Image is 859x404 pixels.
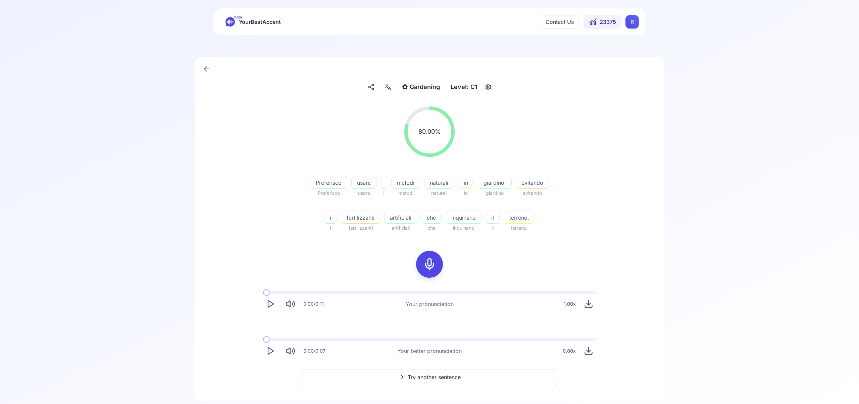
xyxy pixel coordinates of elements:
[397,347,462,355] div: Your better pronunciation
[486,224,500,232] span: il
[341,224,380,232] span: fertilizzanti
[516,189,549,197] span: evitando
[424,176,454,189] button: naturali
[421,214,441,222] span: che
[625,15,639,29] button: RR
[310,179,347,187] span: Preferisco
[581,344,596,358] button: Download audio
[516,176,549,189] button: evitando
[600,18,616,26] span: 23375
[341,214,380,222] span: fertilizzanti
[486,214,499,222] span: il
[341,211,380,224] button: fertilizzanti
[384,211,417,224] button: artificiali
[446,224,482,232] span: inquinano
[458,189,474,197] span: in
[458,179,473,187] span: in
[310,176,347,189] button: Preferisco
[301,369,558,385] button: Try another sentence
[561,297,578,311] div: 1.00 x
[324,214,337,222] span: i
[584,15,621,29] button: 23375
[418,127,441,136] span: 80.00 %
[486,211,500,224] button: il
[303,301,324,307] div: 0:00 / 0:11
[446,211,482,224] button: inquinano
[504,211,535,224] button: terreno.
[406,300,454,308] div: Your pronunciation
[625,15,639,29] div: R
[424,179,454,187] span: naturali
[421,224,442,232] span: che
[384,224,417,232] span: artificiali
[234,14,242,20] span: beta
[385,214,417,222] span: artificiali
[581,297,596,311] button: Download audio
[381,189,387,197] span: I
[478,189,512,197] span: giardino
[351,189,376,197] span: usare
[391,189,420,197] span: metodi
[399,81,443,93] button: ✿Gardening
[421,211,442,224] button: che
[324,224,337,232] span: I
[424,189,454,197] span: naturali
[324,211,337,224] button: i
[448,81,480,93] div: Level: C1
[478,179,511,187] span: giardino,
[283,297,298,311] button: Mute
[504,214,535,222] span: terreno.
[352,179,376,187] span: usare
[283,344,298,358] button: Mute
[516,179,549,187] span: evitando
[458,176,474,189] button: in
[263,297,278,311] button: Play
[239,17,281,27] span: YourBestAccent
[448,81,494,93] button: Level: C1
[504,224,535,232] span: terreno.
[303,348,325,354] div: 0:00 / 0:07
[402,82,408,92] span: ✿
[560,344,578,358] div: 0.80 x
[478,176,512,189] button: giardino,
[540,15,579,29] button: Contact Us
[391,176,420,189] button: metodi
[310,189,347,197] span: Preferisco
[410,82,440,92] span: Gardening
[408,373,461,381] span: Try another sentence
[392,179,420,187] span: metodi
[351,176,376,189] button: usare
[446,214,481,222] span: inquinano
[263,344,278,358] button: Play
[220,17,286,27] a: betaYourBestAccent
